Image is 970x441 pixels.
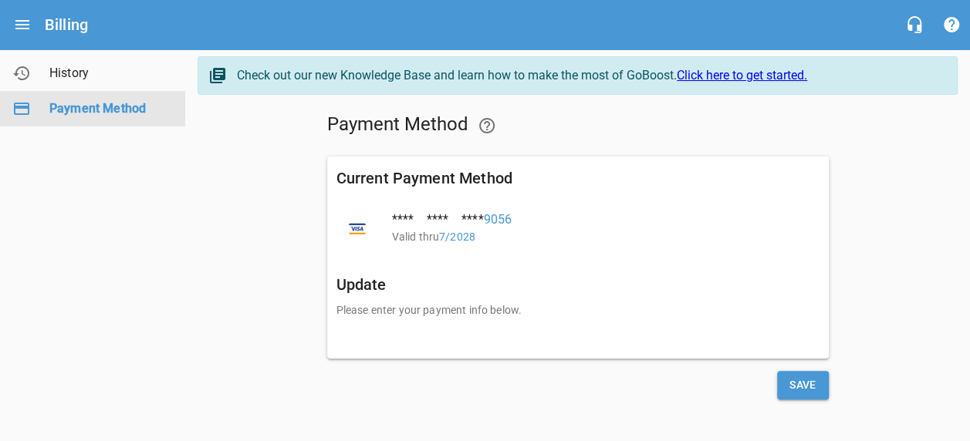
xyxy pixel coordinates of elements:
span: 9056 [484,212,512,227]
button: Save [777,371,829,399]
span: 7 / 2028 [439,231,475,243]
h6: Current Payment Method [336,166,820,190]
p: Please enter your payment info below. [336,302,820,318]
h6: Update [336,272,820,297]
p: Valid thru [392,229,795,245]
button: Open drawer [4,6,41,43]
div: Check out our new Knowledge Base and learn how to make the most of GoBoost. [237,66,941,85]
a: Learn how to update your payment method [468,107,505,144]
button: Support Portal [933,6,970,43]
button: Live Chat [896,6,933,43]
span: Payment Method [49,99,167,118]
iframe: Secure card payment input frame [336,331,820,349]
h6: Billing [45,12,88,37]
a: Click here to get started. [677,68,807,82]
h5: Payment Method [327,107,829,144]
span: Save [789,375,816,395]
span: History [49,64,167,82]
